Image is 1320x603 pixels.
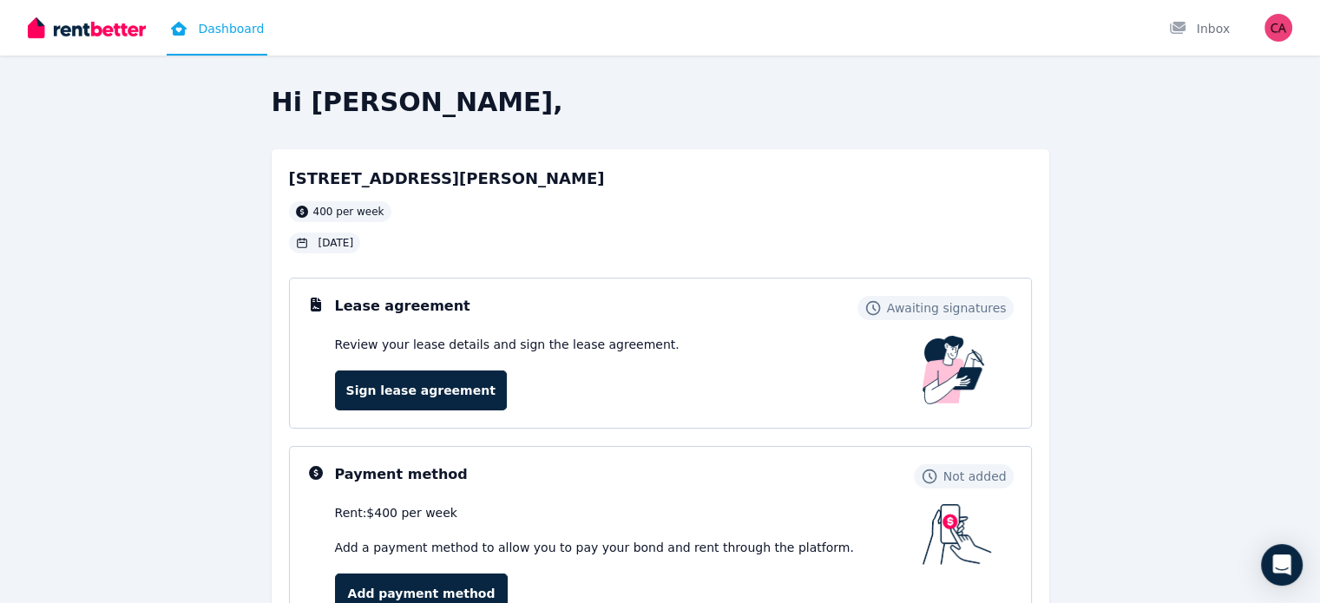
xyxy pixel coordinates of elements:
img: Payment method [923,504,992,565]
div: Rent: $400 per week [335,504,923,521]
h3: Payment method [335,464,468,485]
p: Add a payment method to allow you to pay your bond and rent through the platform. [335,539,923,556]
div: Inbox [1169,20,1230,37]
p: Review your lease details and sign the lease agreement. [335,336,680,353]
img: RentBetter [28,15,146,41]
span: Awaiting signatures [887,299,1007,317]
h2: [STREET_ADDRESS][PERSON_NAME] [289,167,605,191]
span: [DATE] [319,236,354,250]
span: 400 per week [313,205,384,219]
img: Lease Agreement [923,336,985,404]
h2: Hi [PERSON_NAME], [272,87,1049,118]
a: Sign lease agreement [335,370,507,410]
div: Open Intercom Messenger [1261,544,1303,586]
h3: Lease agreement [335,296,470,317]
span: Not added [943,468,1007,485]
img: Cooper Attwood [1264,14,1292,42]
